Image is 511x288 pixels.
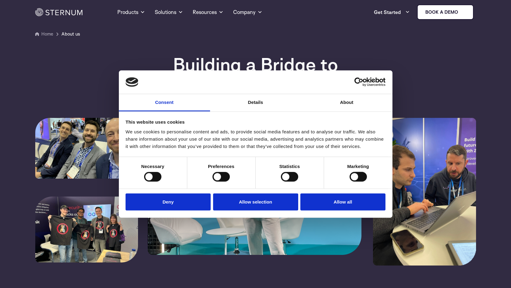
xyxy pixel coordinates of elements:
[126,128,385,150] div: We use cookies to personalise content and ads, to provide social media features and to analyse ou...
[233,1,262,23] a: Company
[210,94,301,111] a: Details
[374,6,410,18] a: Get Started
[141,164,164,169] strong: Necessary
[119,94,210,111] a: Consent
[373,118,476,266] img: sternum-zephyr
[213,193,298,211] button: Allow selection
[301,94,392,111] a: About
[332,77,385,87] a: Usercentrics Cookiebot - opens in a new window
[126,118,385,126] div: This website uses cookies
[347,164,369,169] strong: Marketing
[417,5,474,20] a: Book a demo
[61,30,80,38] span: About us
[208,164,234,169] strong: Preferences
[461,10,465,15] img: sternum iot
[300,193,385,211] button: Allow all
[279,164,300,169] strong: Statistics
[126,77,138,87] img: logo
[126,193,211,211] button: Deny
[117,1,145,23] a: Products
[155,1,183,23] a: Solutions
[41,31,53,37] a: Home
[138,55,373,94] h1: Building a Bridge to a
[193,1,223,23] a: Resources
